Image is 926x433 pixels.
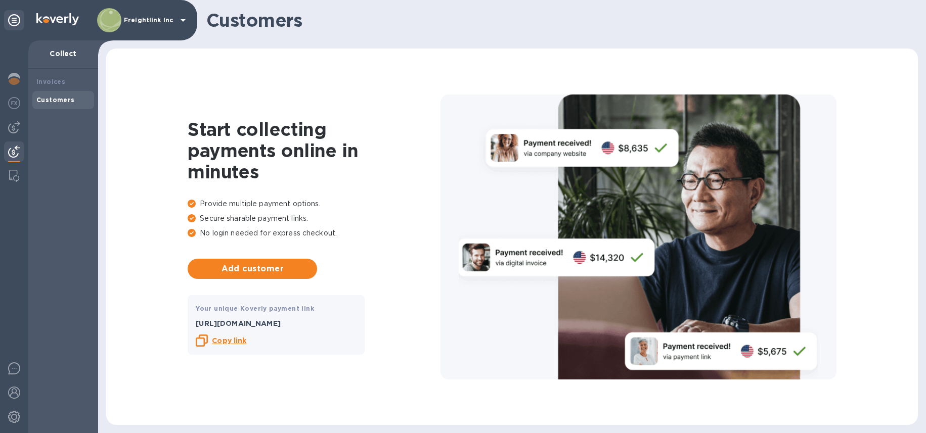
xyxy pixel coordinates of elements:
p: Provide multiple payment options. [188,199,440,209]
div: Unpin categories [4,10,24,30]
b: Your unique Koverly payment link [196,305,314,312]
b: Copy link [212,336,246,345]
p: Freightlink Inc [124,17,174,24]
img: Logo [36,13,79,25]
span: Add customer [196,263,309,275]
p: Secure sharable payment links. [188,213,440,224]
p: [URL][DOMAIN_NAME] [196,318,357,328]
button: Add customer [188,259,317,279]
h1: Customers [206,10,910,31]
b: Invoices [36,78,65,85]
h1: Start collecting payments online in minutes [188,119,440,182]
b: Customers [36,96,75,104]
p: No login needed for express checkout. [188,228,440,238]
p: Collect [36,49,90,59]
img: Foreign exchange [8,97,20,109]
